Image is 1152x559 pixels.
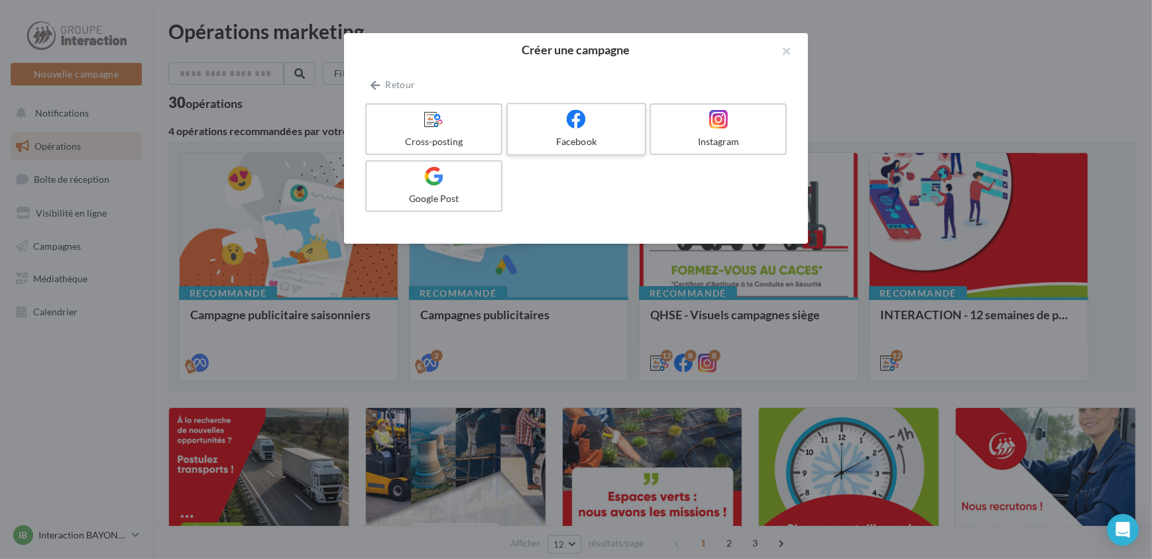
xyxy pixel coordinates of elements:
h2: Créer une campagne [365,44,787,56]
div: Open Intercom Messenger [1107,514,1139,546]
div: Cross-posting [372,135,496,148]
button: Retour [365,77,420,93]
div: Google Post [372,192,496,205]
div: Instagram [656,135,780,148]
div: Facebook [513,135,639,148]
